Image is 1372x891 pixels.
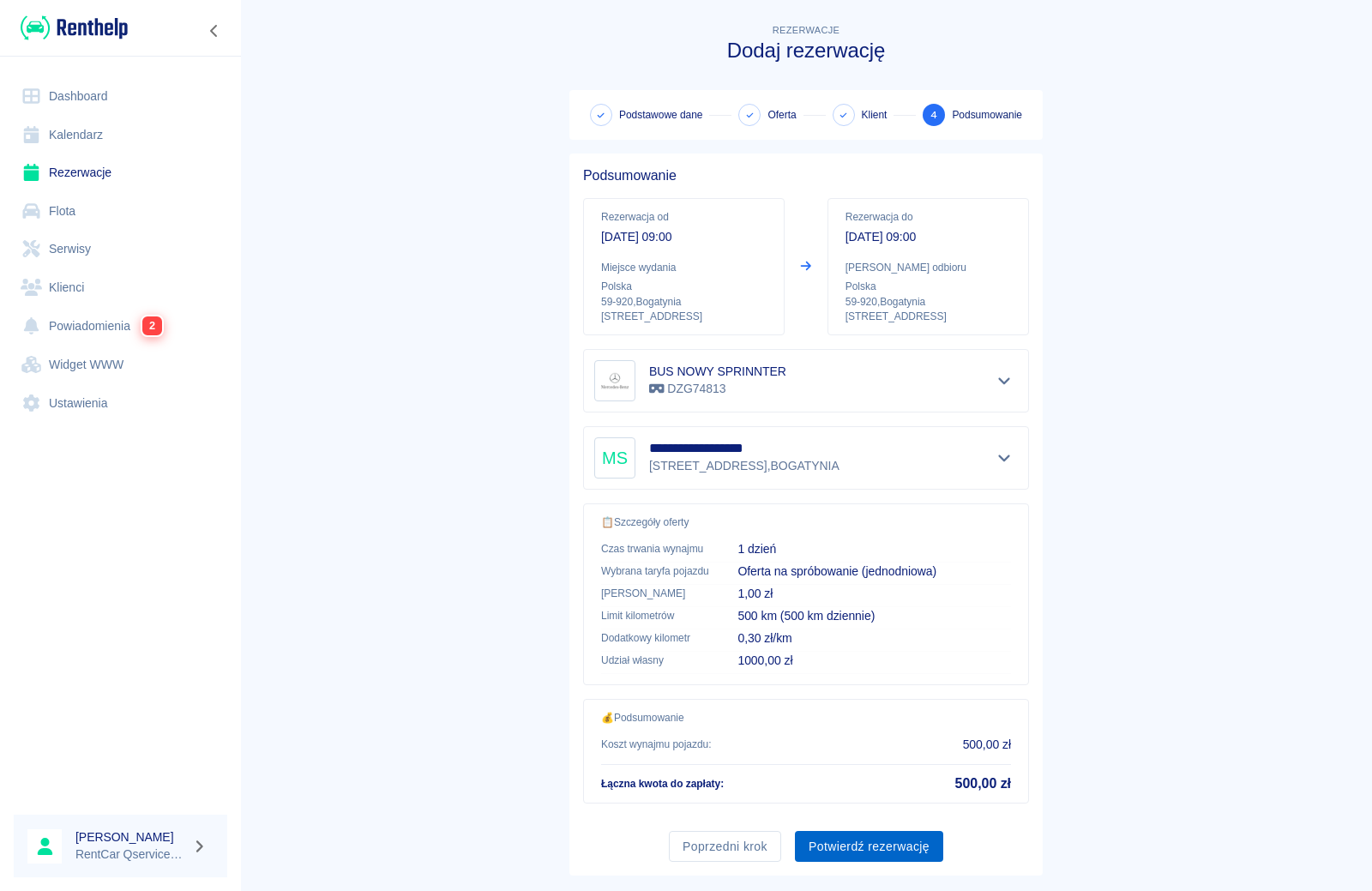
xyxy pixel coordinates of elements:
[737,585,1011,603] p: 1,00 zł
[737,629,1011,647] p: 0,30 zł/km
[14,154,227,192] a: Rezerwacje
[601,737,712,752] p: Koszt wynajmu pojazdu :
[14,77,227,116] a: Dashboard
[601,563,710,579] p: Wybrana taryfa pojazdu
[845,228,1011,246] p: [DATE] 09:00
[601,586,710,601] p: [PERSON_NAME]
[619,107,702,123] span: Podstawowe dane
[75,828,185,846] h6: [PERSON_NAME]
[14,346,227,384] a: Widget WWW
[583,167,1029,184] h5: Podsumowanie
[601,310,767,324] p: [STREET_ADDRESS]
[601,515,1011,530] p: 📋 Szczegóły oferty
[737,563,1011,581] p: Oferta na spróbowanie (jednodniowa)
[649,380,786,398] p: DZG74813
[601,279,767,294] p: Polska
[75,846,185,864] p: RentCar Qservice Damar Parts
[990,369,1019,393] button: Pokaż szczegóły
[142,316,162,335] span: 2
[963,736,1011,754] p: 500,00 zł
[767,107,796,123] span: Oferta
[14,14,128,42] a: Renthelp logo
[601,260,767,275] p: Miejsce wydania
[955,775,1011,792] h5: 500,00 zł
[930,106,937,124] span: 4
[14,192,227,231] a: Flota
[990,446,1019,470] button: Pokaż szczegóły
[845,279,1011,294] p: Polska
[737,607,1011,625] p: 500 km (500 km dziennie)
[14,268,227,307] a: Klienci
[737,540,1011,558] p: 1 dzień
[601,776,724,792] p: Łączna kwota do zapłaty :
[862,107,888,123] span: Klient
[14,116,227,154] a: Kalendarz
[14,306,227,346] a: Powiadomienia2
[845,209,1011,225] p: Rezerwacja do
[845,310,1011,324] p: [STREET_ADDRESS]
[21,14,128,42] img: Renthelp logo
[598,364,632,398] img: Image
[14,384,227,423] a: Ustawienia
[601,541,710,557] p: Czas trwania wynajmu
[594,437,635,479] div: MS
[649,363,786,380] h6: BUS NOWY SPRINNTER
[569,39,1043,63] h3: Dodaj rezerwację
[737,652,1011,670] p: 1000,00 zł
[601,630,710,646] p: Dodatkowy kilometr
[601,710,1011,725] p: 💰 Podsumowanie
[601,608,710,623] p: Limit kilometrów
[845,294,1011,310] p: 59-920 , Bogatynia
[601,294,767,310] p: 59-920 , Bogatynia
[649,457,839,475] p: [STREET_ADDRESS] , BOGATYNIA
[795,831,943,863] button: Potwierdź rezerwację
[773,25,839,35] span: Rezerwacje
[669,831,781,863] button: Poprzedni krok
[601,209,767,225] p: Rezerwacja od
[845,260,1011,275] p: [PERSON_NAME] odbioru
[601,653,710,668] p: Udział własny
[14,230,227,268] a: Serwisy
[952,107,1022,123] span: Podsumowanie
[202,20,227,42] button: Zwiń nawigację
[601,228,767,246] p: [DATE] 09:00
